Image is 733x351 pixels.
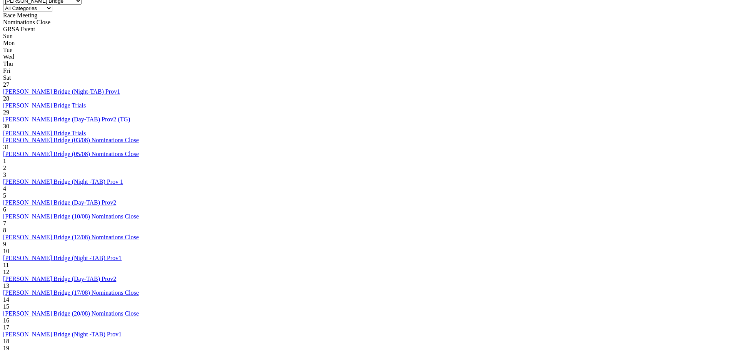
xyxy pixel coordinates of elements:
[3,130,86,136] a: [PERSON_NAME] Bridge Trials
[3,185,6,192] span: 4
[3,262,9,268] span: 11
[3,227,6,233] span: 8
[3,338,9,344] span: 18
[3,60,730,67] div: Thu
[3,54,730,60] div: Wed
[3,248,9,254] span: 10
[3,317,9,324] span: 16
[3,303,9,310] span: 15
[3,255,122,261] a: [PERSON_NAME] Bridge (Night -TAB) Prov1
[3,74,730,81] div: Sat
[3,165,6,171] span: 2
[3,296,9,303] span: 14
[3,67,730,74] div: Fri
[3,282,9,289] span: 13
[3,324,9,331] span: 17
[3,123,9,129] span: 30
[3,81,9,88] span: 27
[3,144,9,150] span: 31
[3,171,6,178] span: 3
[3,26,730,33] div: GRSA Event
[3,310,139,317] a: [PERSON_NAME] Bridge (20/08) Nominations Close
[3,206,6,213] span: 6
[3,241,6,247] span: 9
[3,178,123,185] a: [PERSON_NAME] Bridge (Night -TAB) Prov 1
[3,33,730,40] div: Sun
[3,109,9,116] span: 29
[3,47,730,54] div: Tue
[3,137,139,143] a: [PERSON_NAME] Bridge (03/08) Nominations Close
[3,213,139,220] a: [PERSON_NAME] Bridge (10/08) Nominations Close
[3,102,86,109] a: [PERSON_NAME] Bridge Trials
[3,88,120,95] a: [PERSON_NAME] Bridge (Night-TAB) Prov1
[3,199,116,206] a: [PERSON_NAME] Bridge (Day-TAB) Prov2
[3,234,139,240] a: [PERSON_NAME] Bridge (12/08) Nominations Close
[3,289,139,296] a: [PERSON_NAME] Bridge (17/08) Nominations Close
[3,192,6,199] span: 5
[3,220,6,227] span: 7
[3,275,116,282] a: [PERSON_NAME] Bridge (Day-TAB) Prov2
[3,331,122,338] a: [PERSON_NAME] Bridge (Night -TAB) Prov1
[3,151,139,157] a: [PERSON_NAME] Bridge (05/08) Nominations Close
[3,95,9,102] span: 28
[3,40,730,47] div: Mon
[3,19,730,26] div: Nominations Close
[3,116,130,123] a: [PERSON_NAME] Bridge (Day-TAB) Prov2 (TG)
[3,269,9,275] span: 12
[3,158,6,164] span: 1
[3,12,730,19] div: Race Meeting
